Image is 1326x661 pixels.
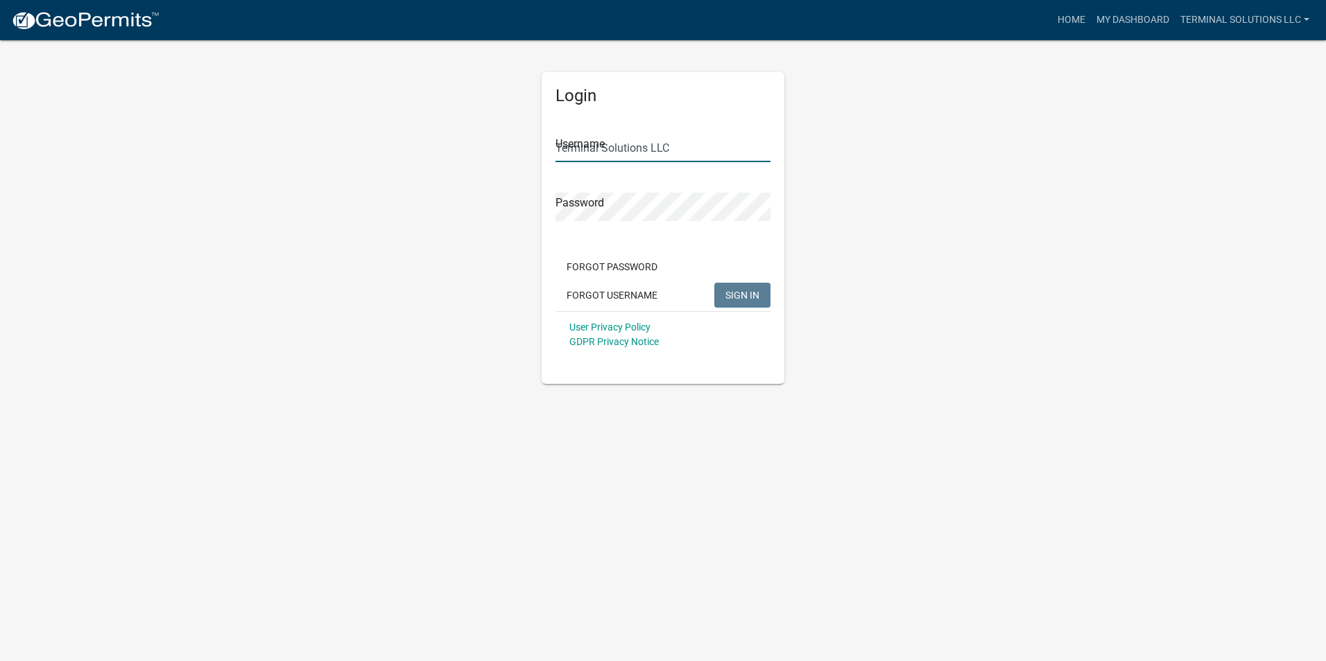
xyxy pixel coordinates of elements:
button: SIGN IN [714,283,770,308]
button: Forgot Password [556,254,669,279]
a: Terminal Solutions LLC [1175,7,1315,33]
a: My Dashboard [1091,7,1175,33]
span: SIGN IN [725,289,759,300]
a: User Privacy Policy [569,321,651,333]
a: Home [1052,7,1091,33]
button: Forgot Username [556,283,669,308]
h5: Login [556,86,770,106]
a: GDPR Privacy Notice [569,336,659,347]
